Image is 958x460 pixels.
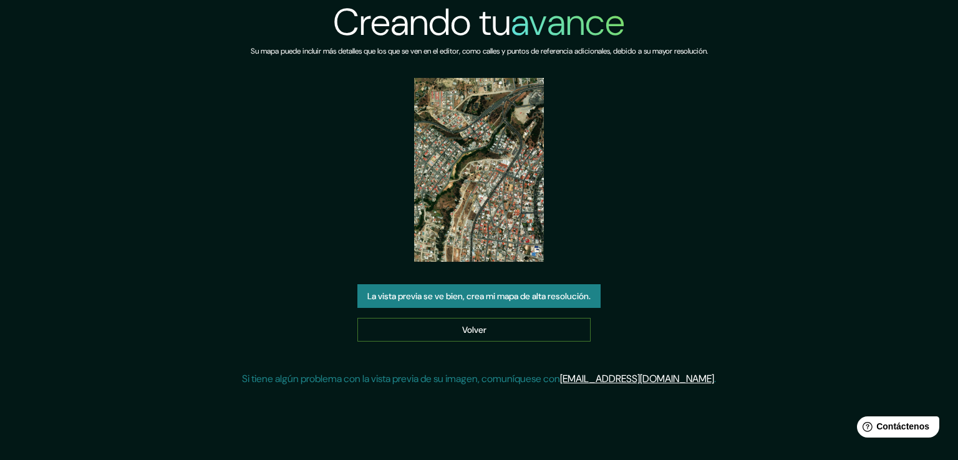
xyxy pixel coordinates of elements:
[847,411,944,446] iframe: Lanzador de widgets de ayuda
[714,372,716,385] font: .
[251,46,708,56] font: Su mapa puede incluir más detalles que los que se ven en el editor, como calles y puntos de refer...
[367,290,591,302] font: La vista previa se ve bien, crea mi mapa de alta resolución.
[242,372,560,385] font: Si tiene algún problema con la vista previa de su imagen, comuníquese con
[560,372,714,385] a: [EMAIL_ADDRESS][DOMAIN_NAME]
[357,318,591,342] a: Volver
[357,284,601,308] button: La vista previa se ve bien, crea mi mapa de alta resolución.
[462,324,486,335] font: Volver
[414,78,544,262] img: vista previa del mapa creado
